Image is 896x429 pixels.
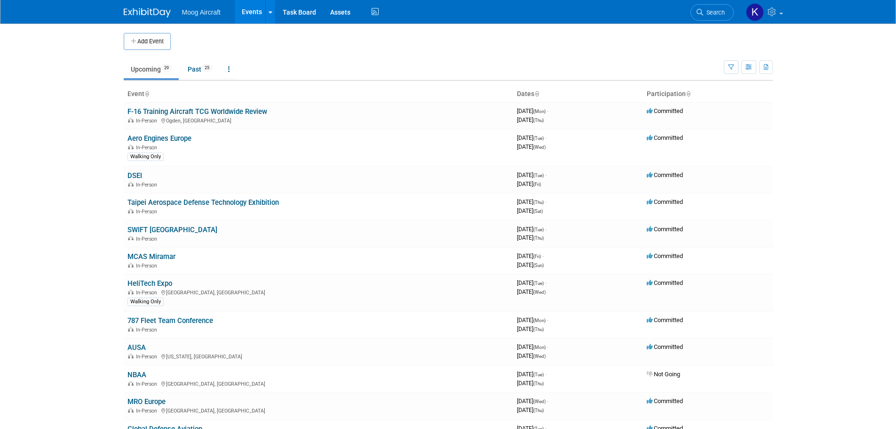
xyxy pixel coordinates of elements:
[128,209,134,213] img: In-Person Event
[124,86,513,102] th: Event
[128,263,134,267] img: In-Person Event
[136,263,160,269] span: In-Person
[647,343,683,350] span: Committed
[647,226,683,233] span: Committed
[533,200,544,205] span: (Thu)
[127,171,142,180] a: DSEI
[533,372,544,377] span: (Tue)
[533,399,546,404] span: (Wed)
[533,354,546,359] span: (Wed)
[517,352,546,359] span: [DATE]
[647,198,683,205] span: Committed
[136,290,160,296] span: In-Person
[128,182,134,186] img: In-Person Event
[517,343,548,350] span: [DATE]
[533,327,544,332] span: (Thu)
[127,252,175,261] a: MCAS Miramar
[128,236,134,241] img: In-Person Event
[533,109,546,114] span: (Mon)
[647,134,683,141] span: Committed
[127,279,172,288] a: HeliTech Expo
[127,288,509,296] div: [GEOGRAPHIC_DATA], [GEOGRAPHIC_DATA]
[647,316,683,324] span: Committed
[127,316,213,325] a: 787 Fleet Team Conference
[517,252,544,259] span: [DATE]
[647,371,680,378] span: Not Going
[547,397,548,405] span: -
[513,86,643,102] th: Dates
[127,107,267,116] a: F-16 Training Aircraft TCG Worldwide Review
[127,343,146,352] a: AUSA
[545,371,547,378] span: -
[686,90,690,97] a: Sort by Participation Type
[128,408,134,413] img: In-Person Event
[136,118,160,124] span: In-Person
[181,60,219,78] a: Past25
[127,198,279,207] a: Taipei Aerospace Defense Technology Exhibition
[533,118,544,123] span: (Thu)
[545,279,547,286] span: -
[136,182,160,188] span: In-Person
[128,354,134,358] img: In-Person Event
[136,209,160,215] span: In-Person
[202,65,212,72] span: 25
[128,145,134,149] img: In-Person Event
[545,198,547,205] span: -
[547,316,548,324] span: -
[533,408,544,413] span: (Thu)
[533,254,541,259] span: (Fri)
[533,345,546,350] span: (Mon)
[533,209,543,214] span: (Sat)
[517,207,543,214] span: [DATE]
[533,318,546,323] span: (Mon)
[517,371,547,378] span: [DATE]
[136,327,160,333] span: In-Person
[547,343,548,350] span: -
[746,3,764,21] img: Kelsey Blackley
[127,352,509,360] div: [US_STATE], [GEOGRAPHIC_DATA]
[136,354,160,360] span: In-Person
[533,381,544,386] span: (Thu)
[545,134,547,141] span: -
[517,226,547,233] span: [DATE]
[127,371,146,379] a: NBAA
[643,86,773,102] th: Participation
[517,143,546,150] span: [DATE]
[127,406,509,414] div: [GEOGRAPHIC_DATA], [GEOGRAPHIC_DATA]
[127,116,509,124] div: Ogden, [GEOGRAPHIC_DATA]
[182,8,221,16] span: Moog Aircraft
[533,136,544,141] span: (Tue)
[128,290,134,294] img: In-Person Event
[136,381,160,387] span: In-Person
[136,408,160,414] span: In-Person
[647,252,683,259] span: Committed
[517,261,544,268] span: [DATE]
[127,397,166,406] a: MRO Europe
[136,145,160,151] span: In-Person
[127,134,191,143] a: Aero Engines Europe
[533,145,546,150] span: (Wed)
[127,298,164,306] div: Walking Only
[517,198,547,205] span: [DATE]
[690,4,734,21] a: Search
[124,8,171,17] img: ExhibitDay
[647,107,683,114] span: Committed
[533,235,544,241] span: (Thu)
[144,90,149,97] a: Sort by Event Name
[517,116,544,123] span: [DATE]
[161,65,172,72] span: 29
[545,226,547,233] span: -
[128,118,134,122] img: In-Person Event
[517,380,544,387] span: [DATE]
[517,325,544,332] span: [DATE]
[647,171,683,178] span: Committed
[533,281,544,286] span: (Tue)
[517,107,548,114] span: [DATE]
[647,279,683,286] span: Committed
[517,288,546,295] span: [DATE]
[647,397,683,405] span: Committed
[124,33,171,50] button: Add Event
[517,406,544,413] span: [DATE]
[517,134,547,141] span: [DATE]
[517,171,547,178] span: [DATE]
